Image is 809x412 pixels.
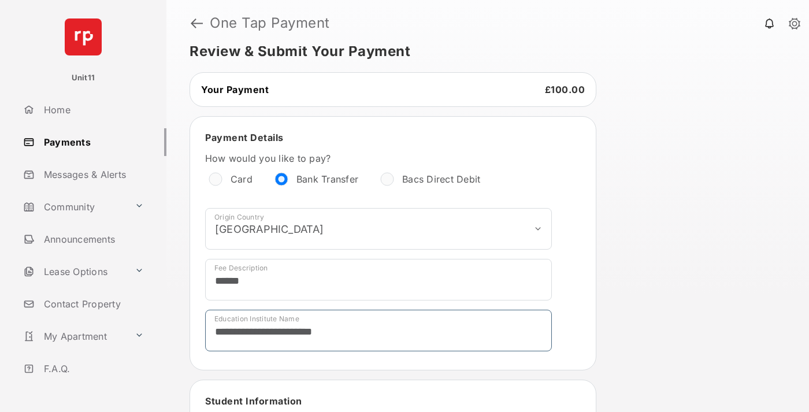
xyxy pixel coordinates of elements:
label: Bacs Direct Debit [402,173,480,185]
a: Contact Property [18,290,166,318]
a: Lease Options [18,258,130,285]
a: Home [18,96,166,124]
img: svg+xml;base64,PHN2ZyB4bWxucz0iaHR0cDovL3d3dy53My5vcmcvMjAwMC9zdmciIHdpZHRoPSI2NCIgaGVpZ2h0PSI2NC... [65,18,102,55]
span: Your Payment [201,84,269,95]
a: Messages & Alerts [18,161,166,188]
label: How would you like to pay? [205,153,552,164]
a: Payments [18,128,166,156]
h5: Review & Submit Your Payment [190,44,777,58]
label: Bank Transfer [296,173,358,185]
span: £100.00 [545,84,585,95]
strong: One Tap Payment [210,16,330,30]
label: Card [231,173,253,185]
span: Payment Details [205,132,284,143]
a: Community [18,193,130,221]
p: Unit11 [72,72,95,84]
a: My Apartment [18,322,130,350]
a: F.A.Q. [18,355,166,383]
a: Announcements [18,225,166,253]
span: Student Information [205,395,302,407]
